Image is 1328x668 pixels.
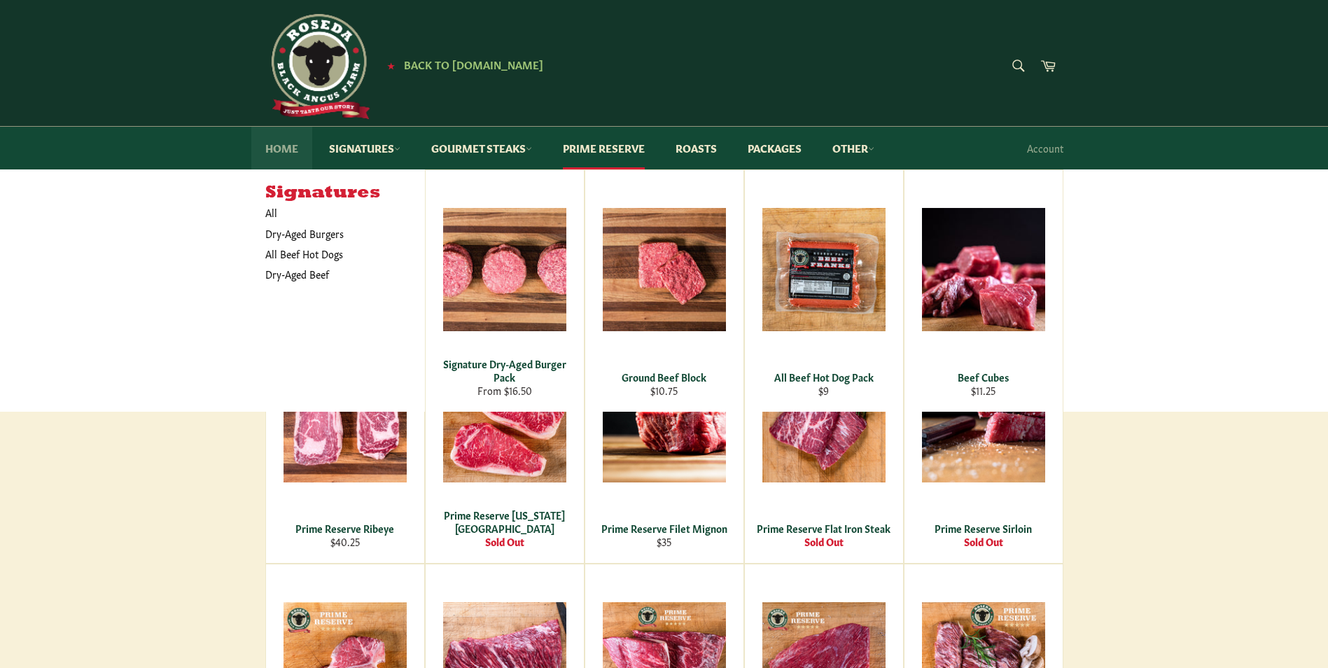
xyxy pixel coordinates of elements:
div: Prime Reserve Flat Iron Steak [753,522,894,535]
div: $40.25 [274,535,415,548]
a: Prime Reserve Sirloin Prime Reserve Sirloin Sold Out [904,321,1063,564]
h5: Signatures [265,183,425,203]
div: Beef Cubes [913,370,1054,384]
a: Beef Cubes Beef Cubes $11.25 [904,169,1063,412]
a: Gourmet Steaks [417,127,546,169]
a: Dry-Aged Beef [258,264,411,284]
div: Sold Out [913,535,1054,548]
a: All Beef Hot Dogs [258,244,411,264]
a: All Beef Hot Dog Pack All Beef Hot Dog Pack $9 [744,169,904,412]
div: $11.25 [913,384,1054,397]
div: Prime Reserve Sirloin [913,522,1054,535]
a: Home [251,127,312,169]
img: Prime Reserve New York Strip [443,359,566,482]
a: Prime Reserve Flat Iron Steak Prime Reserve Flat Iron Steak Sold Out [744,321,904,564]
div: Prime Reserve [US_STATE][GEOGRAPHIC_DATA] [434,508,575,536]
span: Back to [DOMAIN_NAME] [404,57,543,71]
img: Prime Reserve Ribeye [284,359,407,482]
a: Packages [734,127,816,169]
div: Prime Reserve Filet Mignon [594,522,734,535]
img: All Beef Hot Dog Pack [762,208,886,331]
div: Sold Out [434,535,575,548]
div: $35 [594,535,734,548]
img: Prime Reserve Sirloin [922,359,1045,482]
img: Prime Reserve Filet Mignon [603,359,726,482]
img: Ground Beef Block [603,208,726,331]
div: From $16.50 [434,384,575,397]
div: Sold Out [753,535,894,548]
a: Dry-Aged Burgers [258,223,411,244]
a: Ground Beef Block Ground Beef Block $10.75 [585,169,744,412]
a: All [258,202,425,223]
div: Ground Beef Block [594,370,734,384]
a: Prime Reserve Ribeye Prime Reserve Ribeye $40.25 [265,321,425,564]
a: Prime Reserve New York Strip Prime Reserve [US_STATE][GEOGRAPHIC_DATA] Sold Out [425,321,585,564]
div: $9 [753,384,894,397]
img: Prime Reserve Flat Iron Steak [762,359,886,482]
div: $10.75 [594,384,734,397]
div: Prime Reserve Ribeye [274,522,415,535]
a: ★ Back to [DOMAIN_NAME] [380,60,543,71]
a: Roasts [662,127,731,169]
div: Signature Dry-Aged Burger Pack [434,357,575,384]
a: Prime Reserve [549,127,659,169]
a: Other [818,127,888,169]
span: ★ [387,60,395,71]
a: Prime Reserve Filet Mignon Prime Reserve Filet Mignon $35 [585,321,744,564]
img: Roseda Beef [265,14,370,119]
img: Signature Dry-Aged Burger Pack [443,208,566,331]
a: Signatures [315,127,414,169]
a: Signature Dry-Aged Burger Pack Signature Dry-Aged Burger Pack From $16.50 [425,169,585,412]
img: Beef Cubes [922,208,1045,331]
a: Account [1020,127,1070,169]
div: All Beef Hot Dog Pack [753,370,894,384]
